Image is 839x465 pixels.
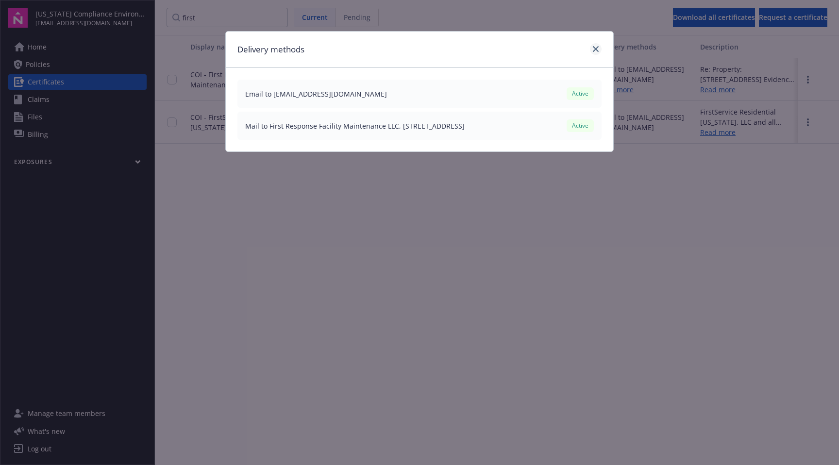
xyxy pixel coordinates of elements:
[571,121,590,130] span: Active
[245,121,465,131] span: Mail to First Response Facility Maintenance LLC, [STREET_ADDRESS]
[590,43,602,55] a: close
[245,89,387,99] span: Email to [EMAIL_ADDRESS][DOMAIN_NAME]
[571,89,590,98] span: Active
[237,43,304,56] h1: Delivery methods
